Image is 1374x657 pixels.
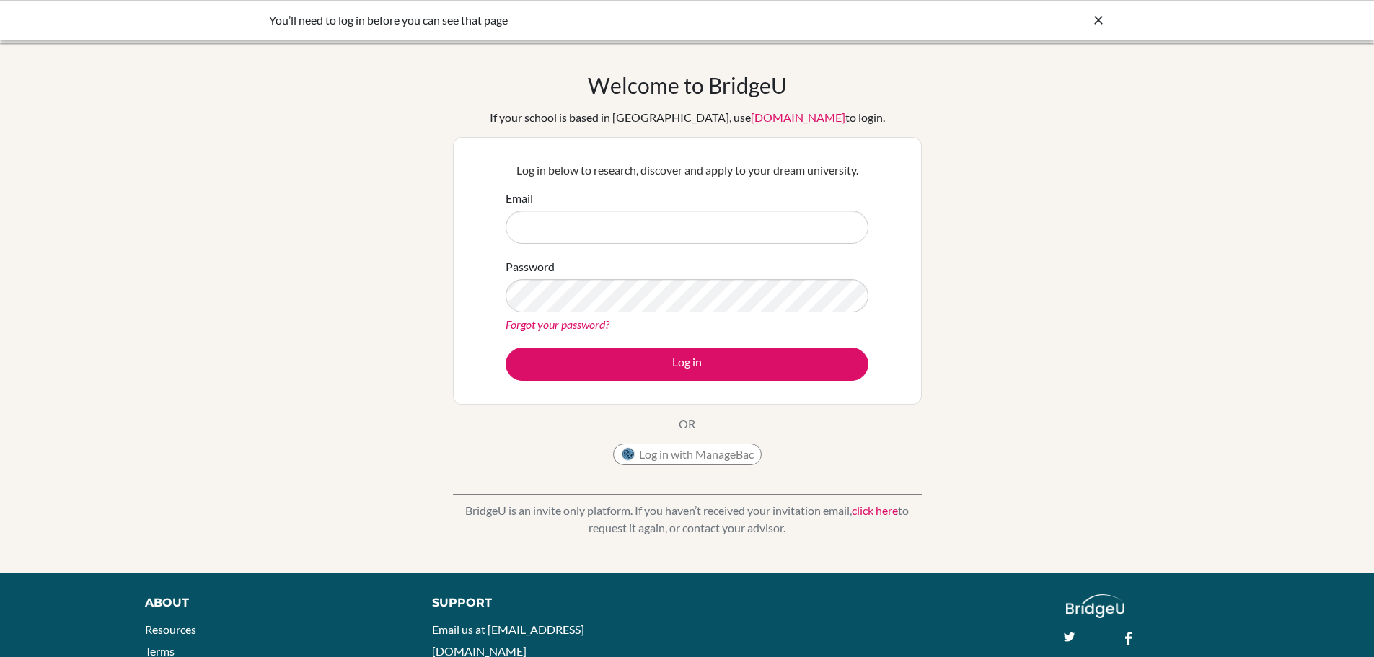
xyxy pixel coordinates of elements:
[506,348,868,381] button: Log in
[453,502,922,537] p: BridgeU is an invite only platform. If you haven’t received your invitation email, to request it ...
[506,258,555,275] label: Password
[269,12,889,29] div: You’ll need to log in before you can see that page
[852,503,898,517] a: click here
[679,415,695,433] p: OR
[432,594,670,612] div: Support
[751,110,845,124] a: [DOMAIN_NAME]
[506,162,868,179] p: Log in below to research, discover and apply to your dream university.
[490,109,885,126] div: If your school is based in [GEOGRAPHIC_DATA], use to login.
[588,72,787,98] h1: Welcome to BridgeU
[145,594,400,612] div: About
[506,317,609,331] a: Forgot your password?
[506,190,533,207] label: Email
[145,622,196,636] a: Resources
[613,444,762,465] button: Log in with ManageBac
[1066,594,1124,618] img: logo_white@2x-f4f0deed5e89b7ecb1c2cc34c3e3d731f90f0f143d5ea2071677605dd97b5244.png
